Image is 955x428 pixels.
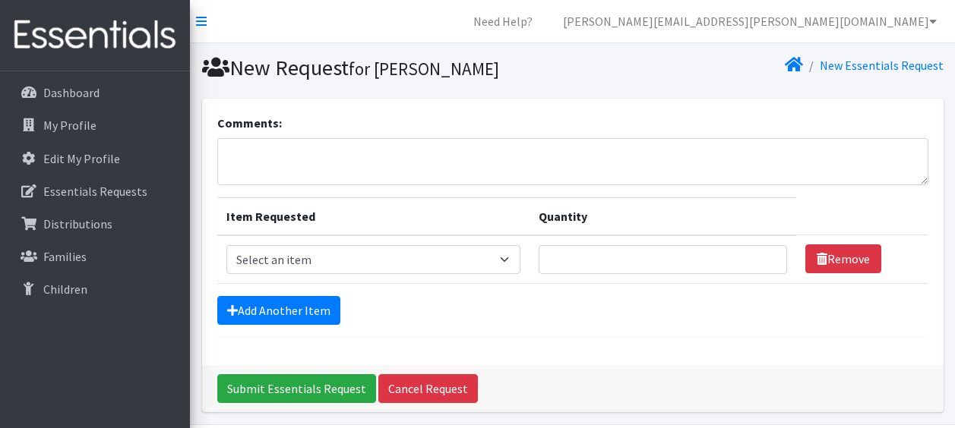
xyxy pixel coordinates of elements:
[6,143,184,174] a: Edit My Profile
[349,58,499,80] small: for [PERSON_NAME]
[43,151,120,166] p: Edit My Profile
[43,118,96,133] p: My Profile
[217,374,376,403] input: Submit Essentials Request
[6,274,184,304] a: Children
[6,10,184,61] img: HumanEssentials
[43,184,147,199] p: Essentials Requests
[530,197,796,235] th: Quantity
[6,77,184,108] a: Dashboard
[217,114,282,132] label: Comments:
[820,58,944,73] a: New Essentials Request
[551,6,949,36] a: [PERSON_NAME][EMAIL_ADDRESS][PERSON_NAME][DOMAIN_NAME]
[6,241,184,272] a: Families
[217,197,530,235] th: Item Requested
[43,249,87,264] p: Families
[6,176,184,206] a: Essentials Requests
[805,244,881,273] a: Remove
[217,296,340,325] a: Add Another Item
[6,209,184,239] a: Distributions
[43,216,112,231] p: Distributions
[43,85,100,100] p: Dashboard
[202,55,568,81] h1: New Request
[6,110,184,140] a: My Profile
[461,6,545,36] a: Need Help?
[378,374,478,403] a: Cancel Request
[43,282,87,297] p: Children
